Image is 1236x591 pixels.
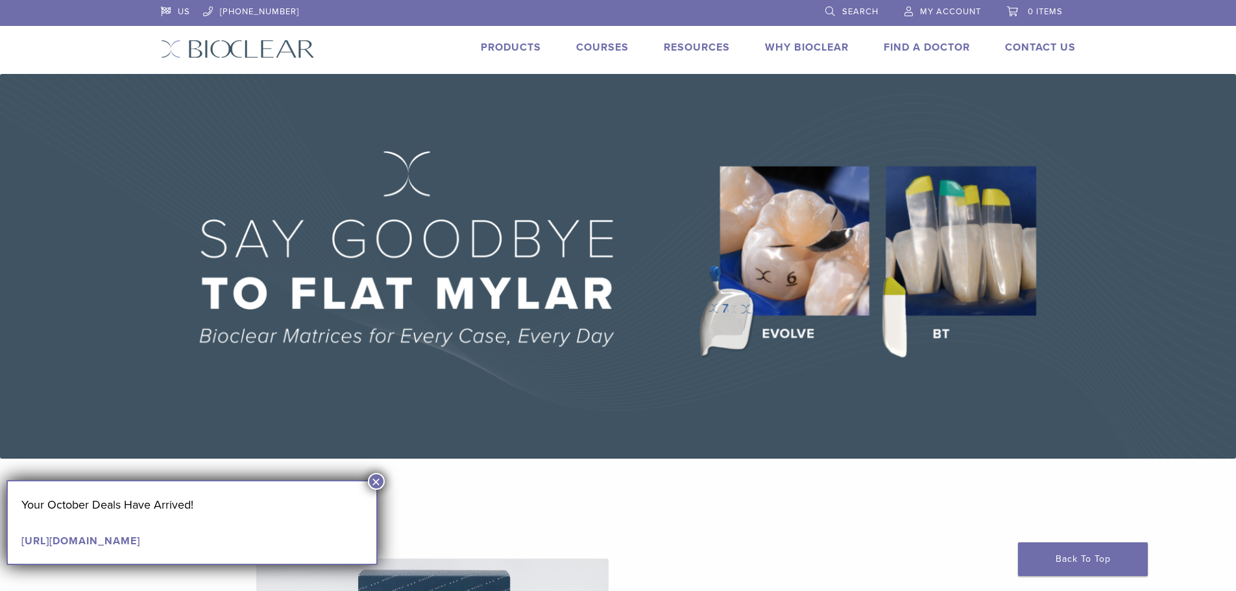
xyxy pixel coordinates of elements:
span: Search [842,6,879,17]
button: Close [368,473,385,490]
a: Back To Top [1018,542,1148,576]
a: [URL][DOMAIN_NAME] [21,535,140,548]
a: Courses [576,41,629,54]
a: Find A Doctor [884,41,970,54]
a: Products [481,41,541,54]
span: My Account [920,6,981,17]
a: Contact Us [1005,41,1076,54]
span: 0 items [1028,6,1063,17]
a: Why Bioclear [765,41,849,54]
p: Your October Deals Have Arrived! [21,495,363,514]
a: Resources [664,41,730,54]
img: Bioclear [161,40,315,58]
